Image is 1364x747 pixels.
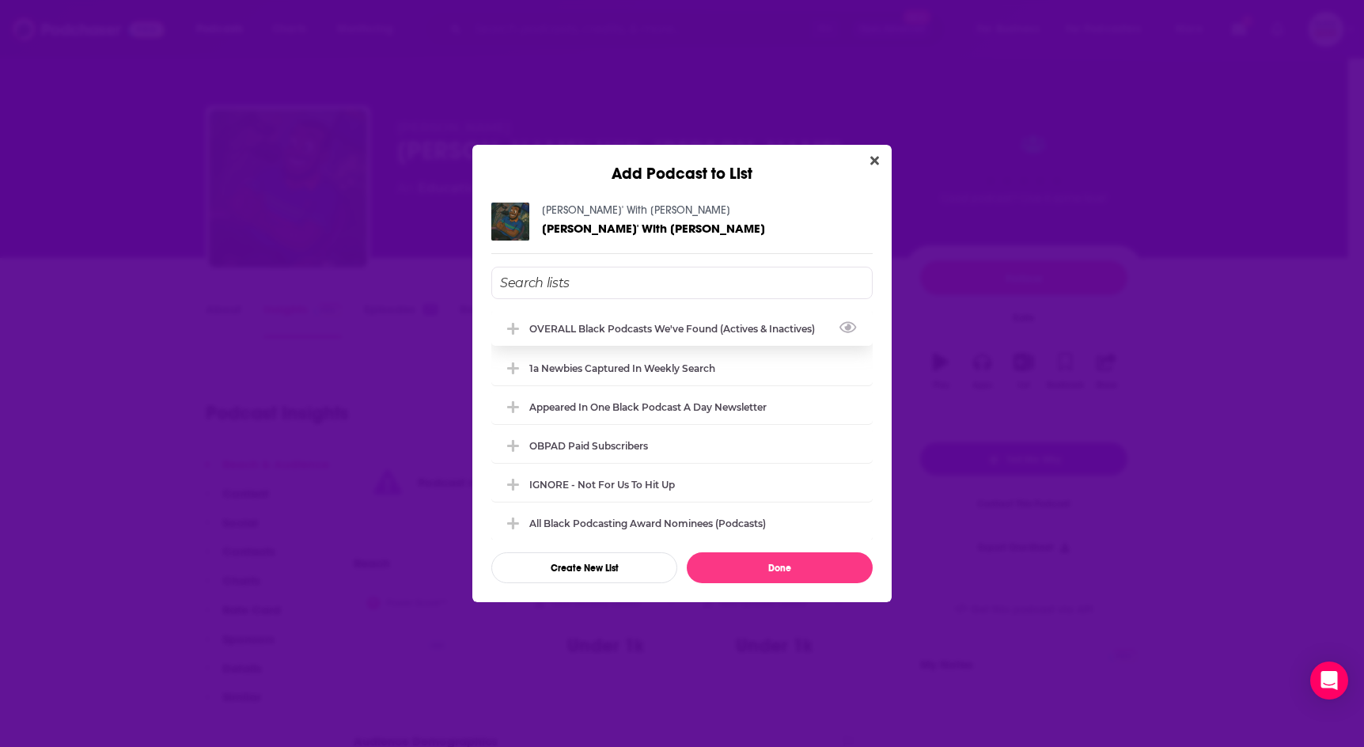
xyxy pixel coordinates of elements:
div: OVERALL Black podcasts we've found (actives & inactives) [529,323,824,335]
div: All Black Podcasting Award nominees (podcasts) [491,506,873,540]
div: OVERALL Black podcasts we've found (actives & inactives) [491,311,873,346]
div: IGNORE - not for us to hit up [491,467,873,502]
div: Appeared in One Black podcast a day newsletter [491,389,873,424]
a: Chattin' With Kobéy [542,222,765,235]
div: All Black Podcasting Award nominees (podcasts) [529,518,766,529]
button: View Link [815,332,824,333]
img: Chattin' With Kobéy [491,203,529,241]
div: Appeared in One Black podcast a day newsletter [529,401,767,413]
div: Add Podcast To List [491,267,873,583]
button: Close [864,151,885,171]
span: [PERSON_NAME]' With [PERSON_NAME] [542,221,765,236]
div: Open Intercom Messenger [1310,662,1348,700]
div: Add Podcast to List [472,145,892,184]
a: Chattin' With Kobéy [542,203,730,217]
div: 1a Newbies captured in weekly search [529,362,715,374]
div: IGNORE - not for us to hit up [529,479,675,491]
div: 1a Newbies captured in weekly search [491,351,873,385]
div: OBPAD paid subscribers [491,428,873,463]
div: OBPAD paid subscribers [529,440,648,452]
button: Create New List [491,552,677,583]
button: Done [687,552,873,583]
input: Search lists [491,267,873,299]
